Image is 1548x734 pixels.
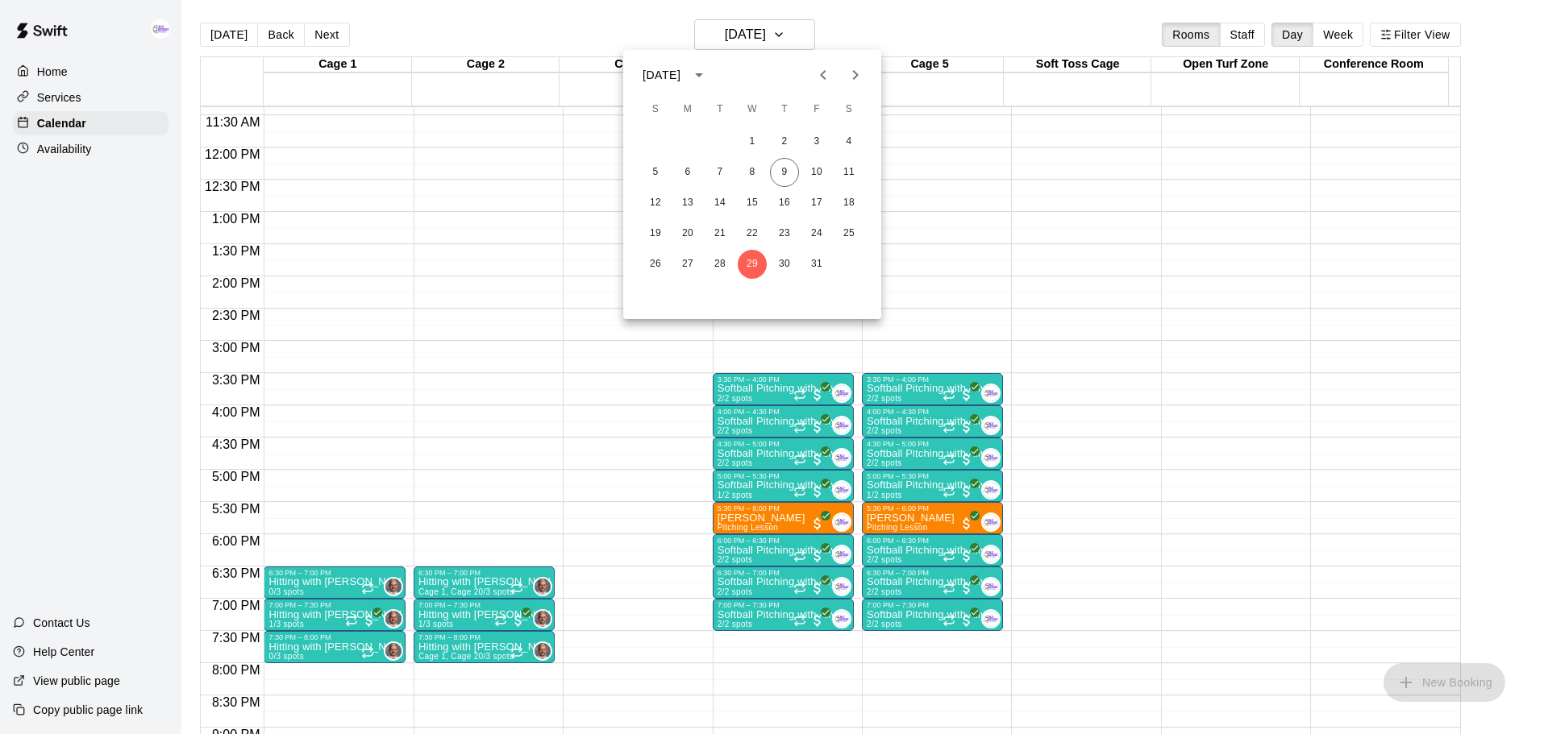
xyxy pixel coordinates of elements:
button: 10 [802,158,831,187]
button: 15 [738,189,767,218]
span: Monday [673,93,702,126]
span: Tuesday [705,93,734,126]
button: 9 [770,158,799,187]
button: 5 [641,158,670,187]
button: 31 [802,250,831,279]
button: 29 [738,250,767,279]
button: 12 [641,189,670,218]
button: 13 [673,189,702,218]
button: 16 [770,189,799,218]
span: Saturday [834,93,863,126]
button: Previous month [807,59,839,91]
button: 11 [834,158,863,187]
button: 21 [705,219,734,248]
span: Friday [802,93,831,126]
button: 24 [802,219,831,248]
button: 27 [673,250,702,279]
button: Next month [839,59,872,91]
button: 28 [705,250,734,279]
button: 8 [738,158,767,187]
button: 20 [673,219,702,248]
button: 23 [770,219,799,248]
button: 3 [802,127,831,156]
span: Thursday [770,93,799,126]
button: 4 [834,127,863,156]
button: 18 [834,189,863,218]
button: 30 [770,250,799,279]
button: 7 [705,158,734,187]
button: 2 [770,127,799,156]
button: 26 [641,250,670,279]
div: [DATE] [643,67,680,84]
button: calendar view is open, switch to year view [685,61,713,89]
button: 14 [705,189,734,218]
button: 1 [738,127,767,156]
button: 22 [738,219,767,248]
span: Wednesday [738,93,767,126]
button: 6 [673,158,702,187]
button: 19 [641,219,670,248]
button: 17 [802,189,831,218]
span: Sunday [641,93,670,126]
button: 25 [834,219,863,248]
